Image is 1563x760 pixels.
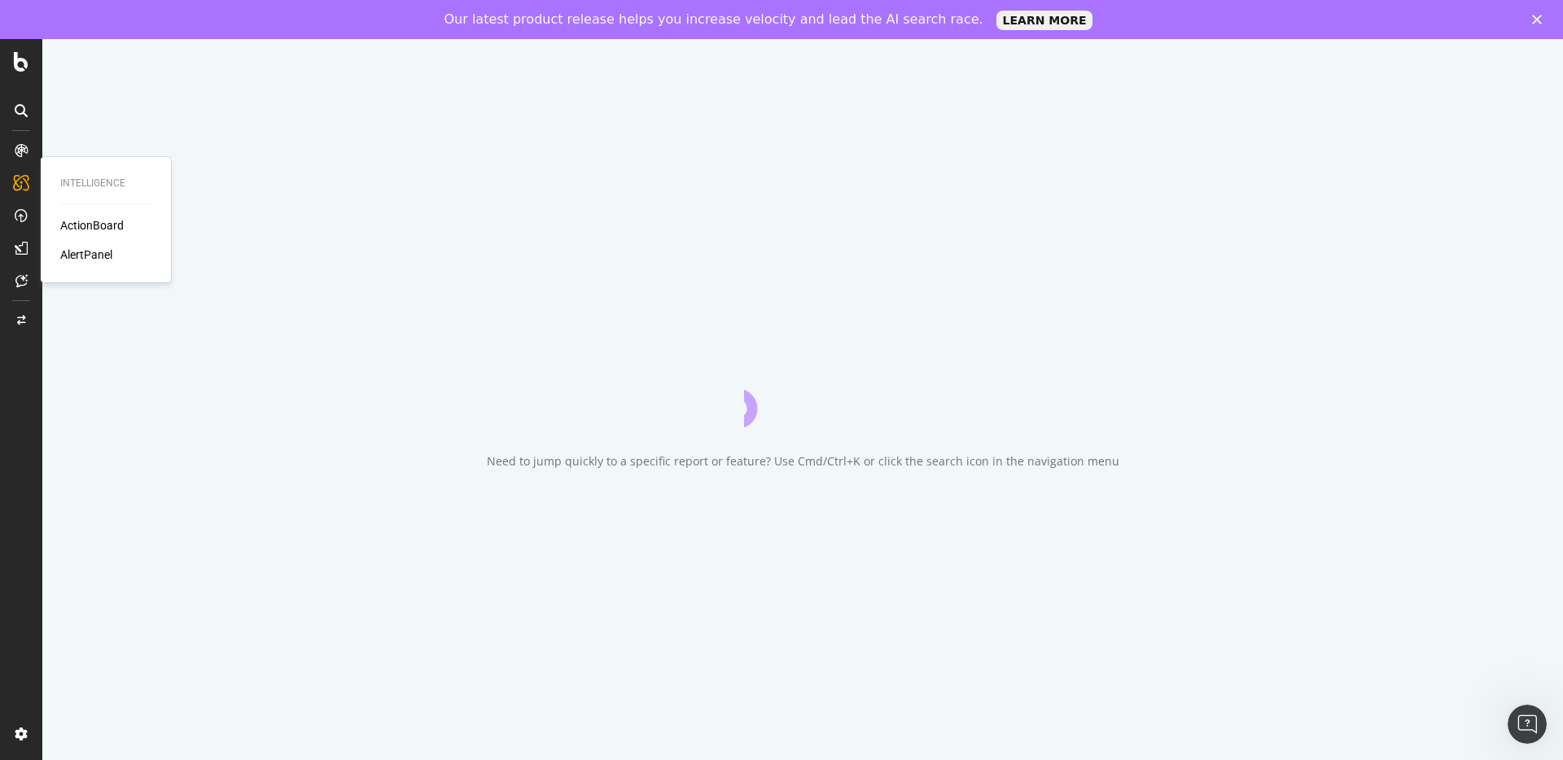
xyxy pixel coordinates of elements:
iframe: Intercom live chat [1508,705,1547,744]
div: Close [1532,15,1548,24]
div: Our latest product release helps you increase velocity and lead the AI search race. [444,11,983,28]
div: Intelligence [60,177,151,190]
a: AlertPanel [60,247,112,263]
div: Need to jump quickly to a specific report or feature? Use Cmd/Ctrl+K or click the search icon in ... [487,453,1119,470]
a: ActionBoard [60,217,124,234]
a: LEARN MORE [996,11,1093,30]
div: animation [744,369,861,427]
